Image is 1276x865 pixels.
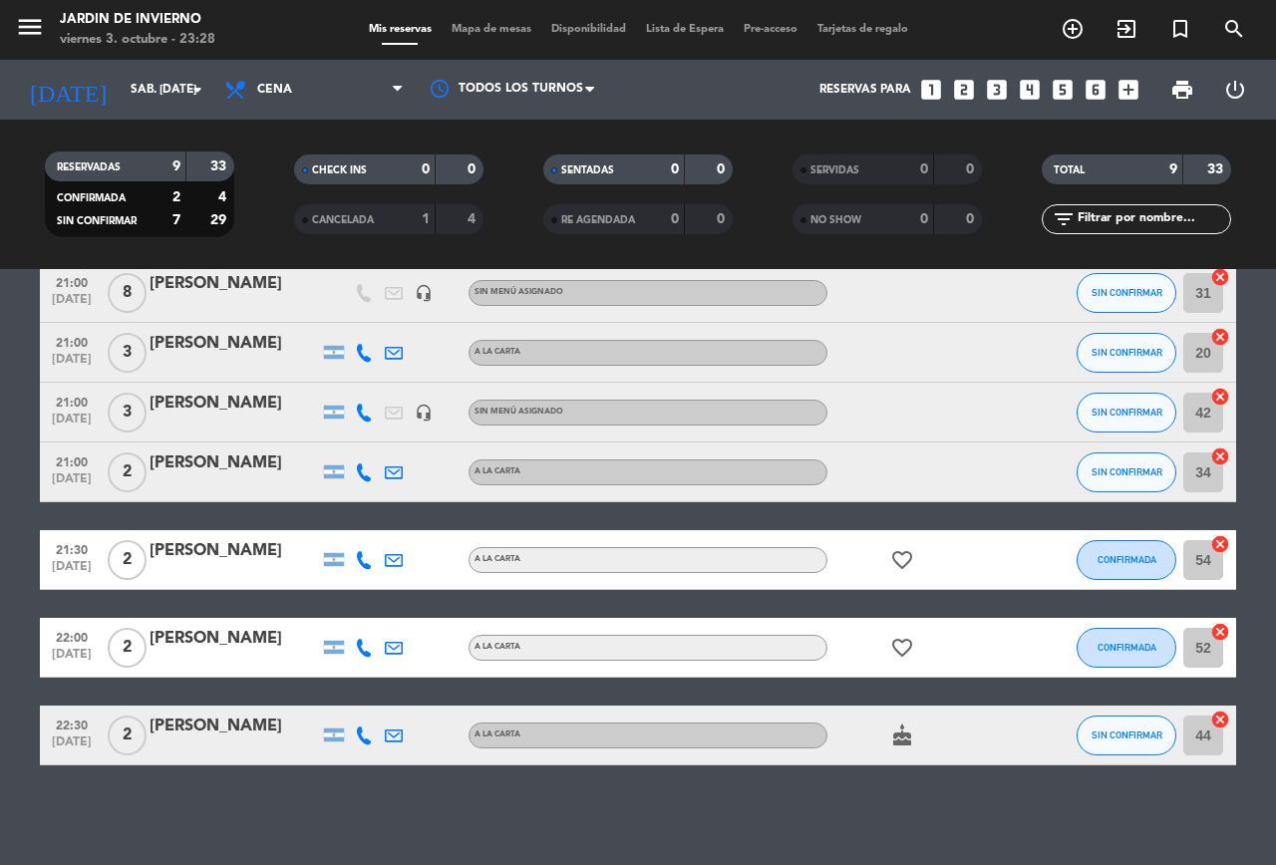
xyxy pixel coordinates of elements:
span: A LA CARTA [475,467,520,475]
i: cancel [1210,710,1230,729]
span: SIN CONFIRMAR [1092,407,1162,418]
span: 22:00 [47,625,97,648]
i: cancel [1210,622,1230,642]
div: [PERSON_NAME] [150,538,319,564]
span: 2 [108,452,147,492]
span: [DATE] [47,648,97,671]
span: [DATE] [47,293,97,316]
strong: 0 [920,212,928,226]
strong: 29 [210,213,230,227]
span: Sin menú asignado [475,288,563,296]
i: cancel [1210,267,1230,287]
i: search [1222,17,1246,41]
span: 2 [108,628,147,668]
button: CONFIRMADA [1077,628,1176,668]
input: Filtrar por nombre... [1076,208,1230,230]
span: Reservas para [819,83,911,97]
strong: 1 [422,212,430,226]
i: exit_to_app [1115,17,1138,41]
i: arrow_drop_down [185,78,209,102]
strong: 4 [468,212,479,226]
i: looks_one [918,77,944,103]
span: 21:00 [47,390,97,413]
span: Sin menú asignado [475,408,563,416]
span: 3 [108,333,147,373]
i: power_settings_new [1223,78,1247,102]
i: add_circle_outline [1061,17,1085,41]
button: SIN CONFIRMAR [1077,452,1176,492]
strong: 2 [172,190,180,204]
span: 22:30 [47,713,97,735]
span: 21:00 [47,449,97,472]
i: filter_list [1052,207,1076,231]
strong: 0 [671,162,679,176]
span: SIN CONFIRMAR [1092,466,1162,477]
i: cake [890,723,914,747]
span: A LA CARTA [475,555,520,563]
button: CONFIRMADA [1077,540,1176,580]
i: looks_5 [1050,77,1076,103]
span: RESERVADAS [57,162,121,172]
span: Mis reservas [359,24,442,35]
button: SIN CONFIRMAR [1077,273,1176,313]
strong: 0 [468,162,479,176]
strong: 7 [172,213,180,227]
div: viernes 3. octubre - 23:28 [60,30,215,50]
strong: 0 [717,212,729,226]
i: favorite_border [890,548,914,572]
strong: 9 [1169,162,1177,176]
div: [PERSON_NAME] [150,331,319,357]
span: SERVIDAS [810,165,859,175]
i: headset_mic [415,284,433,302]
span: 21:00 [47,330,97,353]
span: Tarjetas de regalo [807,24,918,35]
span: SIN CONFIRMAR [1092,729,1162,740]
span: TOTAL [1054,165,1085,175]
i: headset_mic [415,404,433,422]
span: [DATE] [47,560,97,583]
i: cancel [1210,446,1230,466]
i: looks_two [951,77,977,103]
i: cancel [1210,387,1230,407]
i: cancel [1210,534,1230,554]
span: RE AGENDADA [561,215,635,225]
span: 2 [108,540,147,580]
span: SIN CONFIRMAR [57,216,137,226]
div: [PERSON_NAME] [150,271,319,297]
button: SIN CONFIRMAR [1077,716,1176,755]
strong: 0 [717,162,729,176]
i: favorite_border [890,636,914,660]
div: LOG OUT [1208,60,1261,120]
i: turned_in_not [1168,17,1192,41]
span: A LA CARTA [475,348,520,356]
i: [DATE] [15,68,121,112]
strong: 0 [966,162,978,176]
span: [DATE] [47,413,97,435]
span: CANCELADA [312,215,374,225]
div: JARDIN DE INVIERNO [60,10,215,30]
button: menu [15,12,45,49]
i: looks_3 [984,77,1010,103]
span: print [1170,78,1194,102]
span: NO SHOW [810,215,861,225]
span: CHECK INS [312,165,367,175]
i: looks_4 [1017,77,1043,103]
strong: 0 [920,162,928,176]
div: [PERSON_NAME] [150,450,319,476]
span: Pre-acceso [734,24,807,35]
strong: 9 [172,159,180,173]
strong: 0 [422,162,430,176]
span: Cena [257,83,292,97]
i: cancel [1210,327,1230,347]
span: CONFIRMADA [57,193,126,203]
span: 21:00 [47,270,97,293]
div: [PERSON_NAME] [150,626,319,652]
div: [PERSON_NAME] [150,714,319,739]
span: SIN CONFIRMAR [1092,287,1162,298]
span: [DATE] [47,735,97,758]
span: Disponibilidad [541,24,636,35]
span: 21:30 [47,537,97,560]
span: A LA CARTA [475,730,520,738]
button: SIN CONFIRMAR [1077,393,1176,432]
span: Mapa de mesas [442,24,541,35]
